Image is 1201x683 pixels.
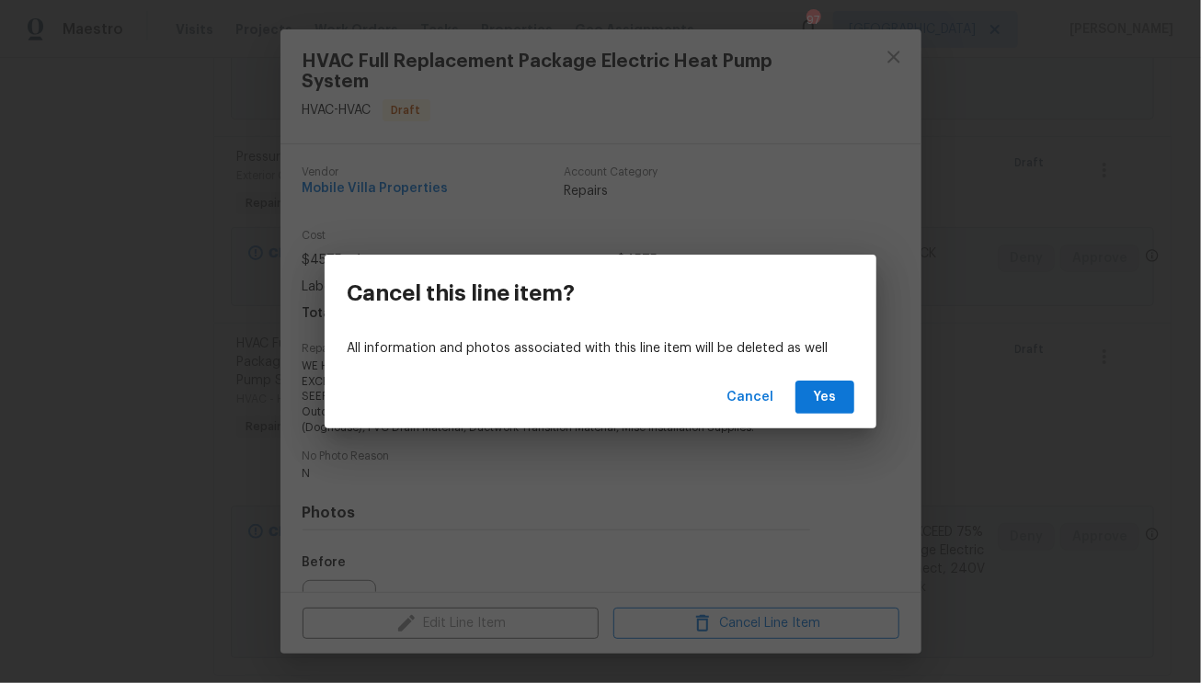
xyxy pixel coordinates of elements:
[810,386,840,409] span: Yes
[719,381,781,415] button: Cancel
[347,280,575,306] h3: Cancel this line item?
[347,339,854,359] p: All information and photos associated with this line item will be deleted as well
[726,386,773,409] span: Cancel
[795,381,854,415] button: Yes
